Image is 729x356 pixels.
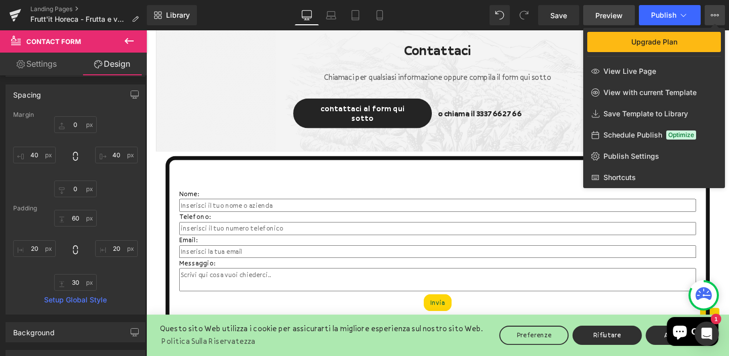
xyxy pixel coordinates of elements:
input: 0 [13,240,56,257]
button: Redo [514,5,534,25]
span: Questo sito Web utilizza i cookie per assicurarti la migliore esperienza sul nostro sito Web. [15,308,354,318]
a: Landing Pages [30,5,147,13]
input: inserisci il tuo numero telefonico [34,202,578,215]
h1: Contattaci [154,12,458,31]
button: Accettare [525,310,598,331]
button: Upgrade PlanView Live PageView with current TemplateSave Template to LibrarySchedule PublishOptim... [705,5,725,25]
inbox-online-store-chat: Chat negozio online di Shopify [544,301,604,334]
span: Save [550,10,567,21]
span: Shortcuts [603,173,636,182]
span: Optimize [666,130,696,140]
span: Publish Settings [603,152,659,161]
a: Tablet [343,5,368,25]
input: Inserisci la tua email [34,226,578,240]
span: Contact Form [26,37,81,46]
a: Politica Sulla Riservatezza (opens in a new tab) [15,319,116,334]
a: contattaci al form qui sotto [154,72,300,103]
span: Preview [595,10,623,21]
a: Design [75,53,149,75]
div: Background [13,323,55,337]
button: Rifiutare [448,310,521,331]
span: contattaci al form qui sotto [171,77,283,98]
p: Email: [34,215,578,226]
a: New Library [147,5,197,25]
a: Setup Global Style [13,296,138,304]
span: Save Template to Library [603,109,688,118]
input: 0 [95,147,138,163]
button: Preferenze [371,310,444,331]
p: Telefono: [34,191,578,202]
span: Publish [651,11,676,19]
input: Inserisci il tuo nome o azienda [34,177,578,191]
div: Spacing [13,85,41,99]
div: Padding [13,205,138,212]
p: o chiama il 3337662766 [306,81,458,94]
span: View Live Page [603,67,656,76]
input: 0 [95,240,138,257]
a: Laptop [319,5,343,25]
p: Chiamaci per qualsiasi informazione oppure compila il form qui sotto [154,43,458,56]
p: Nome: [34,167,578,177]
button: Invia [292,278,321,296]
input: 0 [13,147,56,163]
div: Margin [13,111,138,118]
span: Frutt'it Horeca - Frutta e verdura online per la tua attività [30,15,128,23]
input: 0 [54,116,97,133]
a: Desktop [295,5,319,25]
span: Library [166,11,190,20]
div: Open Intercom Messenger [695,322,719,346]
span: Upgrade Plan [631,38,677,46]
a: Preview [583,5,635,25]
button: Undo [490,5,510,25]
button: Publish [639,5,701,25]
span: View with current Template [603,88,697,97]
input: 0 [54,181,97,197]
input: 0 [54,210,97,227]
input: 0 [54,274,97,291]
a: Mobile [368,5,392,25]
span: Schedule Publish [603,130,662,140]
p: Messaggio: [34,240,578,250]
